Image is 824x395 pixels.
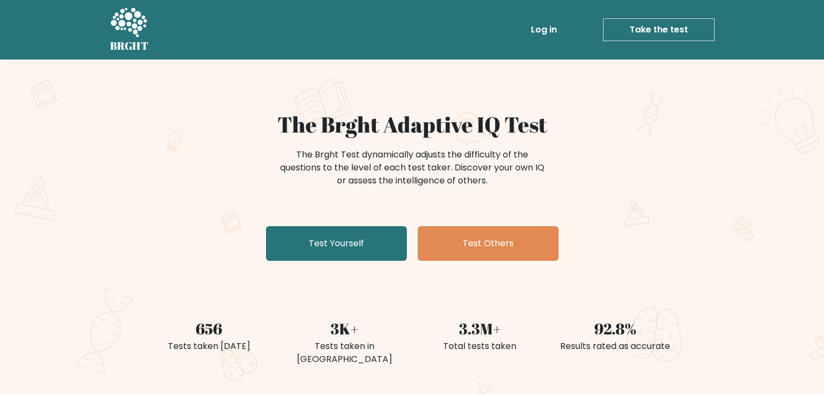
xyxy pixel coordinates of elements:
[110,4,149,55] a: BRGHT
[266,226,407,261] a: Test Yourself
[110,40,149,52] h5: BRGHT
[148,317,270,340] div: 656
[148,111,677,137] h1: The Brght Adaptive IQ Test
[527,19,561,41] a: Log in
[277,148,548,187] div: The Brght Test dynamically adjusts the difficulty of the questions to the level of each test take...
[283,317,406,340] div: 3K+
[419,340,541,353] div: Total tests taken
[283,340,406,366] div: Tests taken in [GEOGRAPHIC_DATA]
[554,340,677,353] div: Results rated as accurate
[419,317,541,340] div: 3.3M+
[603,18,715,41] a: Take the test
[148,340,270,353] div: Tests taken [DATE]
[418,226,559,261] a: Test Others
[554,317,677,340] div: 92.8%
